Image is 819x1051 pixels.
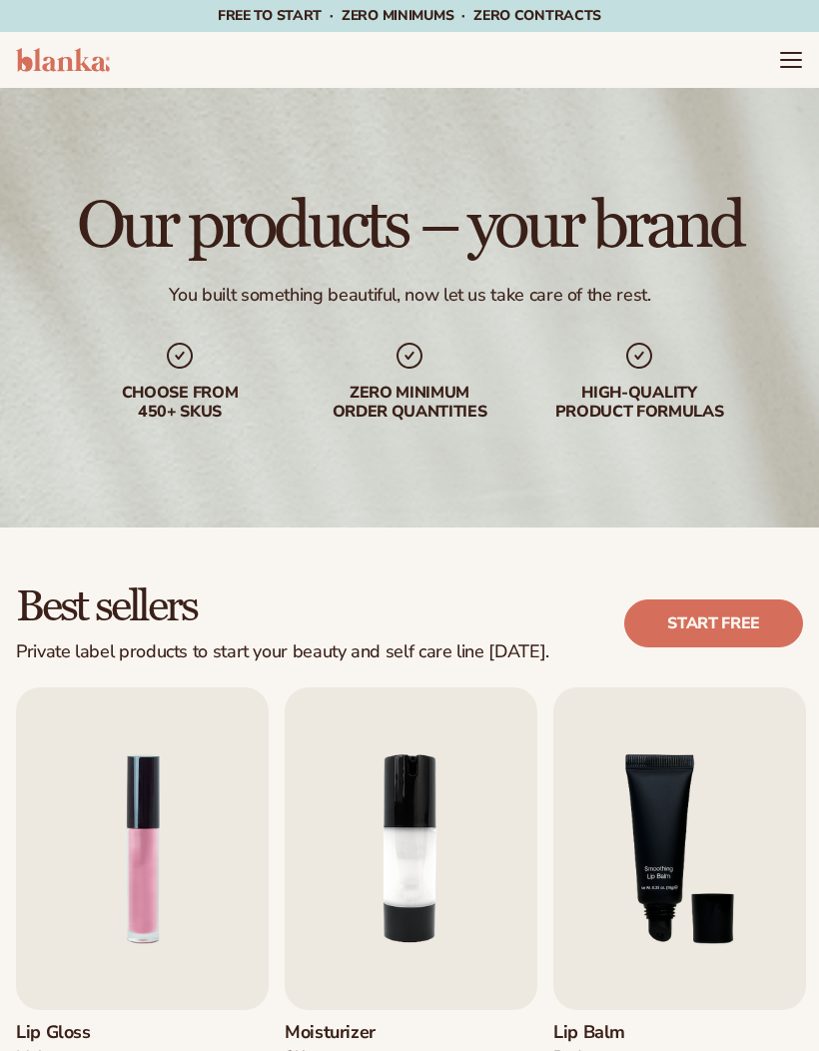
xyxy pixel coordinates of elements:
[80,384,280,422] div: Choose from 450+ Skus
[624,599,803,647] a: Start free
[553,1022,676,1044] h3: Lip Balm
[310,384,509,422] div: Zero minimum order quantities
[16,1022,139,1044] h3: Lip Gloss
[169,284,651,307] div: You built something beautiful, now let us take care of the rest.
[16,583,549,629] h2: Best sellers
[16,641,549,663] div: Private label products to start your beauty and self care line [DATE].
[77,194,742,260] h1: Our products – your brand
[218,6,601,25] span: Free to start · ZERO minimums · ZERO contracts
[285,1022,408,1044] h3: Moisturizer
[779,48,803,72] summary: Menu
[539,384,739,422] div: High-quality product formulas
[16,48,110,72] img: logo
